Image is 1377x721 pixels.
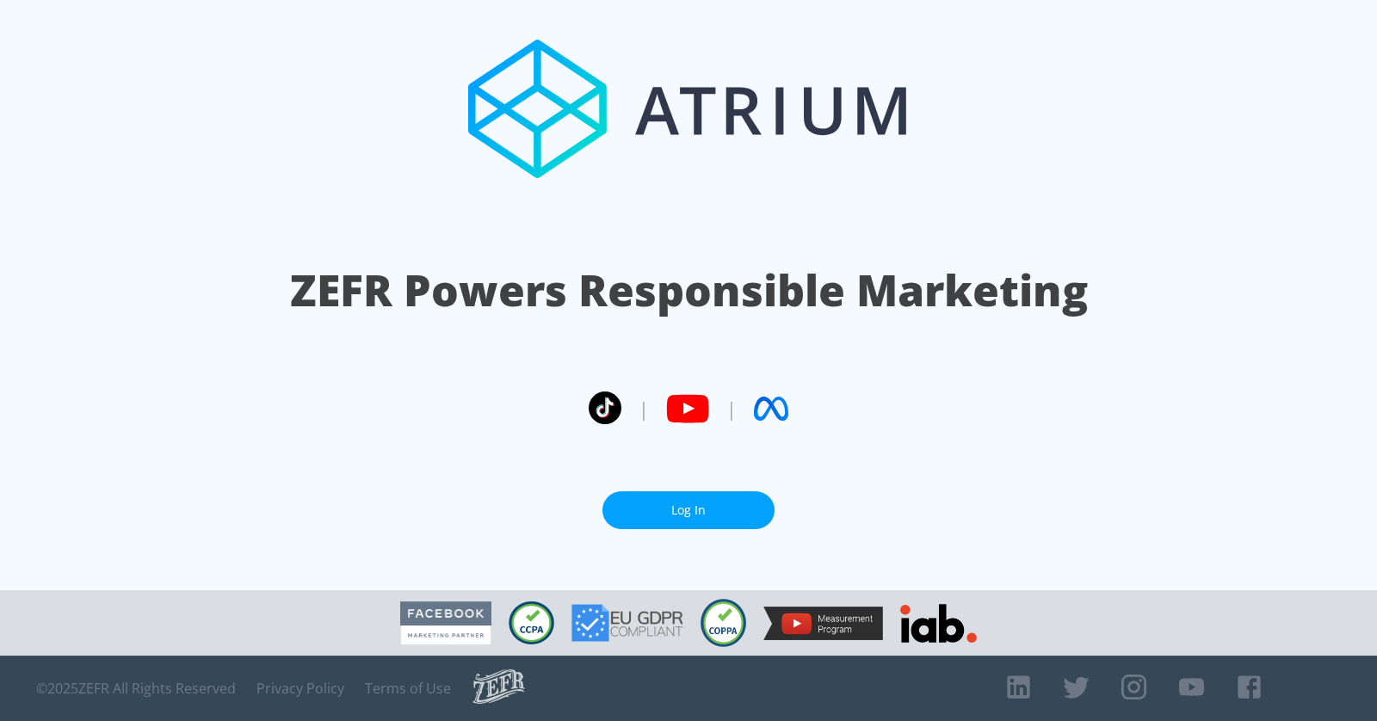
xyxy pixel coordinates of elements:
span: © 2025 ZEFR All Rights Reserved [36,680,236,697]
img: GDPR Compliant [571,604,683,642]
a: Log In [602,491,775,530]
span: | [726,396,737,422]
h1: ZEFR Powers Responsible Marketing [290,261,1088,320]
span: | [639,396,649,422]
a: Terms of Use [365,680,451,697]
img: Facebook Marketing Partner [400,601,491,645]
img: YouTube Measurement Program [763,607,883,640]
img: CCPA Compliant [509,601,554,644]
img: COPPA Compliant [701,599,746,647]
a: Privacy Policy [256,680,344,697]
img: IAB [900,604,977,643]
